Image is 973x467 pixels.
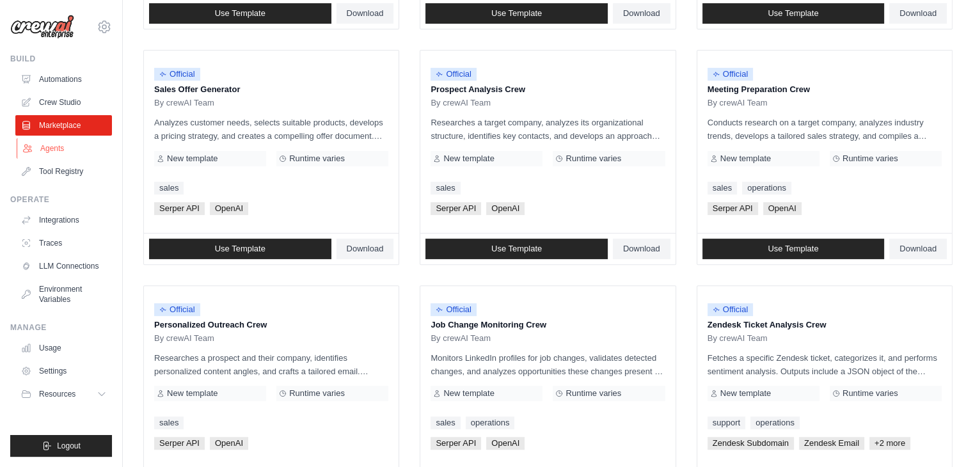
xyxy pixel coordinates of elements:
a: support [708,416,745,429]
span: New template [167,388,218,399]
span: Zendesk Subdomain [708,437,794,450]
a: Download [889,3,947,24]
p: Job Change Monitoring Crew [431,319,665,331]
span: Runtime varies [842,154,898,164]
span: Download [623,244,660,254]
p: Fetches a specific Zendesk ticket, categorizes it, and performs sentiment analysis. Outputs inclu... [708,351,942,378]
span: By crewAI Team [431,98,491,108]
span: Use Template [215,8,265,19]
span: New template [443,388,494,399]
p: Researches a target company, analyzes its organizational structure, identifies key contacts, and ... [431,116,665,143]
span: By crewAI Team [708,333,768,344]
span: Resources [39,389,75,399]
span: +2 more [869,437,910,450]
span: Runtime varies [289,154,345,164]
span: OpenAI [486,202,525,215]
span: By crewAI Team [708,98,768,108]
span: By crewAI Team [154,98,214,108]
span: Serper API [708,202,758,215]
span: Download [347,244,384,254]
a: Download [613,239,670,259]
span: Official [154,68,200,81]
span: Official [154,303,200,316]
a: operations [742,182,791,194]
span: Official [431,303,477,316]
p: Prospect Analysis Crew [431,83,665,96]
a: Use Template [425,3,608,24]
span: Download [899,244,937,254]
a: operations [750,416,800,429]
span: Serper API [154,437,205,450]
span: Logout [57,441,81,451]
a: Use Template [702,3,885,24]
a: sales [708,182,737,194]
span: Official [708,68,754,81]
span: OpenAI [210,437,248,450]
a: Integrations [15,210,112,230]
a: Download [613,3,670,24]
span: Use Template [491,8,542,19]
button: Resources [15,384,112,404]
a: Download [336,239,394,259]
button: Logout [10,435,112,457]
a: sales [431,416,460,429]
a: Crew Studio [15,92,112,113]
a: Automations [15,69,112,90]
div: Operate [10,194,112,205]
p: Personalized Outreach Crew [154,319,388,331]
a: sales [431,182,460,194]
a: sales [154,416,184,429]
a: Marketplace [15,115,112,136]
span: OpenAI [763,202,802,215]
p: Sales Offer Generator [154,83,388,96]
a: Environment Variables [15,279,112,310]
span: New template [720,154,771,164]
span: New template [720,388,771,399]
span: Serper API [154,202,205,215]
span: Runtime varies [566,388,621,399]
span: Runtime varies [289,388,345,399]
a: Traces [15,233,112,253]
a: Download [889,239,947,259]
a: Settings [15,361,112,381]
div: Build [10,54,112,64]
span: Official [431,68,477,81]
img: Logo [10,15,74,39]
p: Meeting Preparation Crew [708,83,942,96]
span: Runtime varies [566,154,621,164]
span: Runtime varies [842,388,898,399]
span: Zendesk Email [799,437,864,450]
p: Researches a prospect and their company, identifies personalized content angles, and crafts a tai... [154,351,388,378]
p: Conducts research on a target company, analyzes industry trends, develops a tailored sales strate... [708,116,942,143]
span: Serper API [431,202,481,215]
a: sales [154,182,184,194]
a: Use Template [702,239,885,259]
a: Agents [17,138,113,159]
a: Use Template [425,239,608,259]
span: Use Template [491,244,542,254]
a: Download [336,3,394,24]
a: operations [466,416,515,429]
a: Usage [15,338,112,358]
a: LLM Connections [15,256,112,276]
a: Use Template [149,239,331,259]
span: By crewAI Team [154,333,214,344]
span: By crewAI Team [431,333,491,344]
p: Zendesk Ticket Analysis Crew [708,319,942,331]
span: Use Template [768,244,818,254]
span: Official [708,303,754,316]
span: Use Template [215,244,265,254]
span: Download [623,8,660,19]
a: Use Template [149,3,331,24]
span: Download [347,8,384,19]
p: Monitors LinkedIn profiles for job changes, validates detected changes, and analyzes opportunitie... [431,351,665,378]
span: New template [167,154,218,164]
span: Use Template [768,8,818,19]
span: New template [443,154,494,164]
span: OpenAI [210,202,248,215]
p: Analyzes customer needs, selects suitable products, develops a pricing strategy, and creates a co... [154,116,388,143]
span: Download [899,8,937,19]
div: Manage [10,322,112,333]
span: OpenAI [486,437,525,450]
span: Serper API [431,437,481,450]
